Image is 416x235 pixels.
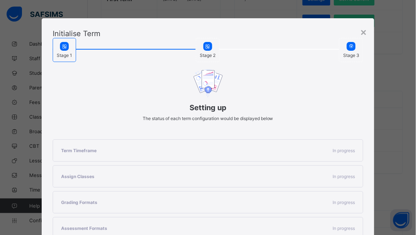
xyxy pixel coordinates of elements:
[360,26,367,38] div: ×
[53,29,100,38] span: Initialise Term
[333,200,355,205] span: In progress
[61,174,94,179] span: Assign Classes
[53,103,364,112] span: Setting up
[333,148,355,153] span: In progress
[61,200,97,205] span: Grading Formats
[333,174,355,179] span: In progress
[194,69,223,99] img: document upload image
[61,148,97,153] span: Term Timeframe
[61,226,107,231] span: Assessment Formats
[343,53,359,58] span: Stage 3
[333,226,355,231] span: In progress
[57,53,72,58] span: Stage 1
[143,116,273,121] span: The status of each term configuration would be displayed below
[200,53,216,58] span: Stage 2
